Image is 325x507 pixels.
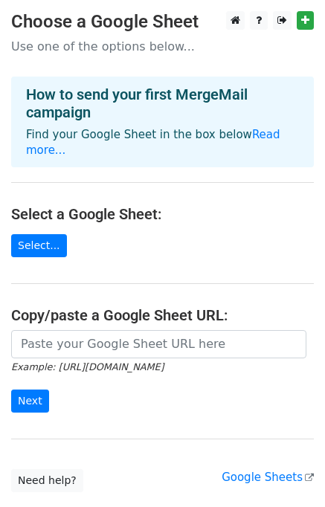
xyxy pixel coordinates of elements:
small: Example: [URL][DOMAIN_NAME] [11,361,164,372]
a: Select... [11,234,67,257]
input: Next [11,390,49,413]
a: Read more... [26,128,280,157]
a: Need help? [11,469,83,492]
p: Find your Google Sheet in the box below [26,127,299,158]
h3: Choose a Google Sheet [11,11,314,33]
a: Google Sheets [222,471,314,484]
h4: Copy/paste a Google Sheet URL: [11,306,314,324]
h4: Select a Google Sheet: [11,205,314,223]
h4: How to send your first MergeMail campaign [26,85,299,121]
p: Use one of the options below... [11,39,314,54]
input: Paste your Google Sheet URL here [11,330,306,358]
